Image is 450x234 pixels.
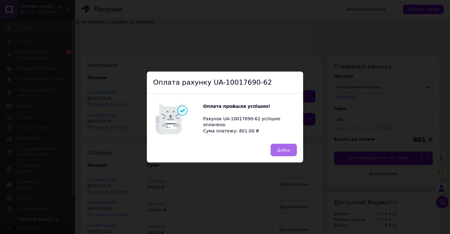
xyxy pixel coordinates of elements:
div: Рахунок UA-10017690-62 успішно оплачено. Сума платежу: 801.00 ₴ [203,103,297,134]
b: Оплата пройшла успішно! [203,104,270,109]
button: Добре [271,144,297,156]
div: Оплата рахунку UA-10017690-62 [147,72,303,94]
span: Добре [277,148,290,152]
img: Котик говорить Оплата пройшла успішно! [153,100,203,137]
